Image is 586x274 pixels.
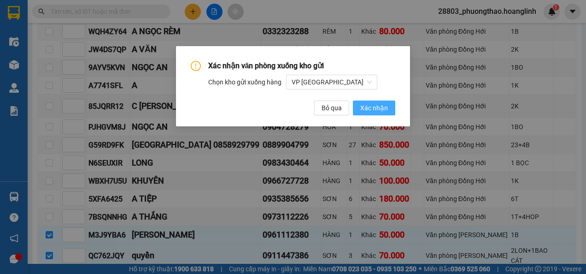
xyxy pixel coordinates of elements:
[292,75,372,89] span: VP Mỹ Đình
[191,61,201,71] span: exclamation-circle
[322,103,342,113] span: Bỏ qua
[314,101,349,115] button: Bỏ qua
[360,103,388,113] span: Xác nhận
[208,61,324,70] span: Xác nhận văn phòng xuống kho gửi
[353,101,395,115] button: Xác nhận
[208,75,396,89] div: Chọn kho gửi xuống hàng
